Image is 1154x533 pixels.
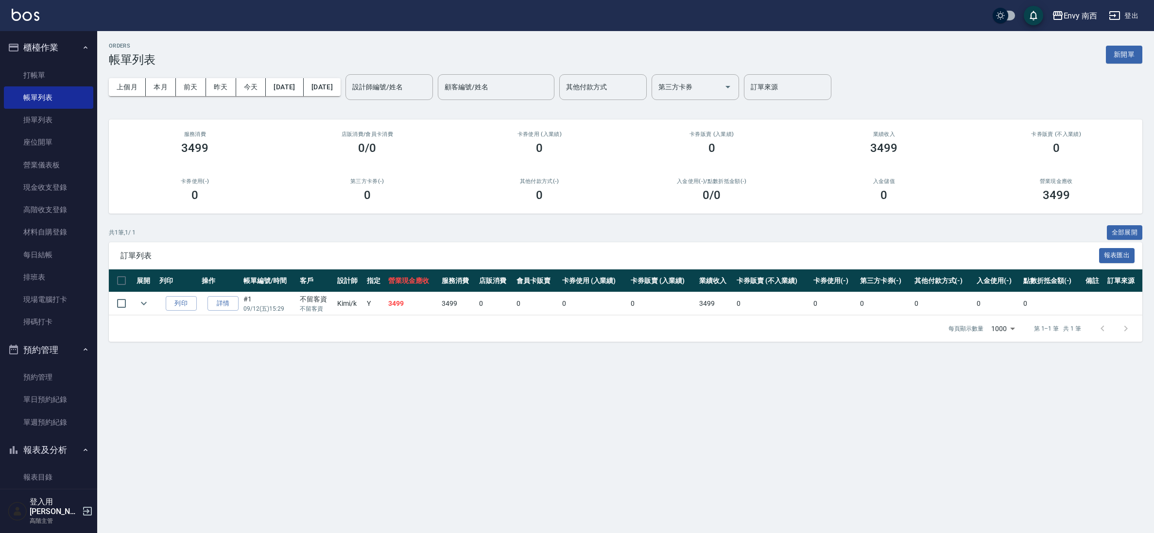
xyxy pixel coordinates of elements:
[974,269,1021,292] th: 入金使用(-)
[335,292,364,315] td: Kimi /k
[536,188,543,202] h3: 0
[358,141,376,155] h3: 0/0
[4,35,93,60] button: 櫃檯作業
[4,221,93,243] a: 材料自購登錄
[1043,188,1070,202] h3: 3499
[134,269,157,292] th: 展開
[734,269,811,292] th: 卡券販賣 (不入業績)
[121,178,270,184] h2: 卡券使用(-)
[439,292,477,315] td: 3499
[536,141,543,155] h3: 0
[720,79,736,95] button: Open
[4,154,93,176] a: 營業儀表板
[386,292,439,315] td: 3499
[1105,7,1142,25] button: 登出
[870,141,897,155] h3: 3499
[297,269,335,292] th: 客戶
[4,466,93,488] a: 報表目錄
[912,292,974,315] td: 0
[810,131,959,137] h2: 業績收入
[880,188,887,202] h3: 0
[4,86,93,109] a: 帳單列表
[811,292,858,315] td: 0
[465,131,614,137] h2: 卡券使用 (入業績)
[628,292,697,315] td: 0
[703,188,721,202] h3: 0 /0
[1106,46,1142,64] button: 新開單
[293,131,442,137] h2: 店販消費 /會員卡消費
[1099,250,1135,260] a: 報表匯出
[560,292,628,315] td: 0
[121,251,1099,261] span: 訂單列表
[1106,50,1142,59] a: 新開單
[199,269,241,292] th: 操作
[386,269,439,292] th: 營業現金應收
[4,288,93,311] a: 現場電腦打卡
[1099,248,1135,263] button: 報表匯出
[4,337,93,363] button: 預約管理
[858,269,912,292] th: 第三方卡券(-)
[948,324,983,333] p: 每頁顯示數量
[982,131,1131,137] h2: 卡券販賣 (不入業績)
[8,501,27,521] img: Person
[304,78,341,96] button: [DATE]
[300,304,332,313] p: 不留客資
[1064,10,1098,22] div: Envy 南西
[30,516,79,525] p: 高階主管
[335,269,364,292] th: 設計師
[1053,141,1060,155] h3: 0
[293,178,442,184] h2: 第三方卡券(-)
[811,269,858,292] th: 卡券使用(-)
[477,292,514,315] td: 0
[241,269,297,292] th: 帳單編號/時間
[206,78,236,96] button: 昨天
[166,296,197,311] button: 列印
[157,269,199,292] th: 列印
[207,296,239,311] a: 詳情
[514,292,559,315] td: 0
[697,269,734,292] th: 業績收入
[1083,269,1104,292] th: 備註
[4,388,93,411] a: 單日預約紀錄
[109,43,155,49] h2: ORDERS
[628,269,697,292] th: 卡券販賣 (入業績)
[1024,6,1043,25] button: save
[109,78,146,96] button: 上個月
[637,131,787,137] h2: 卡券販賣 (入業績)
[364,269,386,292] th: 指定
[637,178,787,184] h2: 入金使用(-) /點數折抵金額(-)
[121,131,270,137] h3: 服務消費
[12,9,39,21] img: Logo
[1107,225,1143,240] button: 全部展開
[364,188,371,202] h3: 0
[4,64,93,86] a: 打帳單
[181,141,208,155] h3: 3499
[30,497,79,516] h5: 登入用[PERSON_NAME]
[243,304,295,313] p: 09/12 (五) 15:29
[1021,292,1083,315] td: 0
[4,244,93,266] a: 每日結帳
[191,188,198,202] h3: 0
[1105,269,1142,292] th: 訂單來源
[560,269,628,292] th: 卡券使用 (入業績)
[4,437,93,463] button: 報表及分析
[266,78,303,96] button: [DATE]
[364,292,386,315] td: Y
[1034,324,1081,333] p: 第 1–1 筆 共 1 筆
[176,78,206,96] button: 前天
[514,269,559,292] th: 會員卡販賣
[1021,269,1083,292] th: 點數折抵金額(-)
[697,292,734,315] td: 3499
[1048,6,1102,26] button: Envy 南西
[300,294,332,304] div: 不留客資
[987,316,1018,342] div: 1000
[4,199,93,221] a: 高階收支登錄
[810,178,959,184] h2: 入金儲值
[708,141,715,155] h3: 0
[137,296,151,311] button: expand row
[146,78,176,96] button: 本月
[477,269,514,292] th: 店販消費
[982,178,1131,184] h2: 營業現金應收
[4,311,93,333] a: 掃碼打卡
[4,176,93,199] a: 現金收支登錄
